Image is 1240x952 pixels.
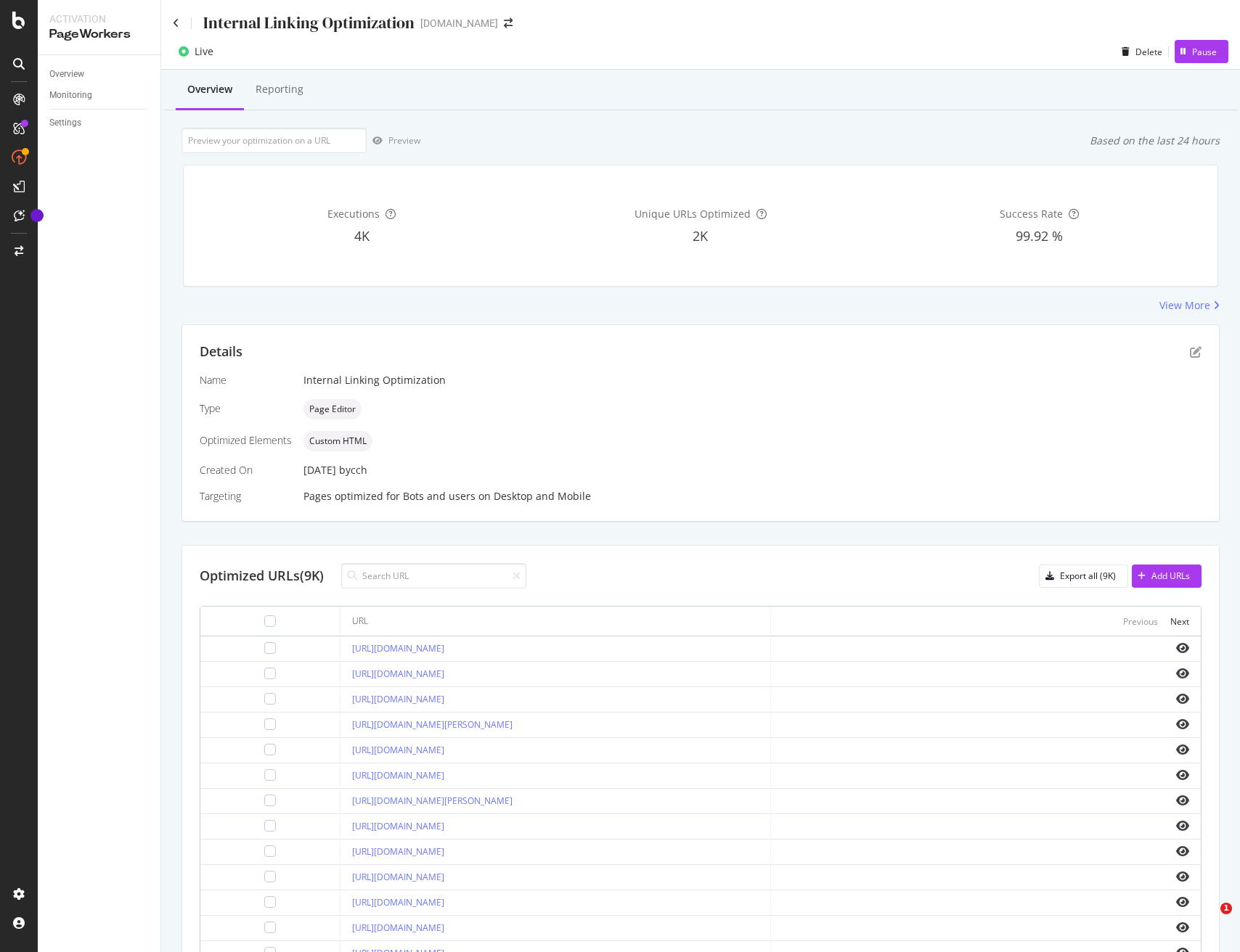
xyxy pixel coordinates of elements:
[200,567,324,586] div: Optimized URLs (9K)
[1192,46,1217,58] div: Pause
[352,795,513,807] a: [URL][DOMAIN_NAME][PERSON_NAME]
[504,18,513,28] div: arrow-right-arrow-left
[1159,298,1210,313] div: View More
[173,18,179,28] a: Click to go back
[1039,565,1128,588] button: Export all (9K)
[200,401,292,416] div: Type
[1123,615,1158,628] div: Previous
[1116,40,1162,63] button: Delete
[1176,718,1189,730] i: eye
[1000,207,1063,221] span: Success Rate
[203,12,415,34] div: Internal Linking Optimization
[352,871,444,883] a: [URL][DOMAIN_NAME]
[49,67,150,82] a: Overview
[1132,565,1202,588] button: Add URLs
[1159,298,1220,313] a: View More
[352,744,444,756] a: [URL][DOMAIN_NAME]
[388,134,420,147] div: Preview
[49,12,149,26] div: Activation
[1176,820,1189,832] i: eye
[352,820,444,832] a: [URL][DOMAIN_NAME]
[352,718,513,731] a: [URL][DOMAIN_NAME][PERSON_NAME]
[49,115,81,131] div: Settings
[309,437,367,446] span: Custom HTML
[1176,668,1189,679] i: eye
[1176,795,1189,806] i: eye
[200,373,292,387] div: Name
[303,373,1202,387] div: Internal Linking Optimization
[200,342,242,361] div: Details
[1190,346,1202,358] div: pen-to-square
[352,668,444,680] a: [URL][DOMAIN_NAME]
[1176,693,1189,705] i: eye
[49,88,150,103] a: Monitoring
[1170,615,1189,628] div: Next
[1151,570,1190,582] div: Add URLs
[1016,227,1063,245] span: 99.92 %
[303,489,1202,504] div: Pages optimized for on
[494,489,591,504] div: Desktop and Mobile
[339,463,367,477] div: by cch
[303,431,372,451] div: neutral label
[1135,46,1162,58] div: Delete
[303,399,362,419] div: neutral label
[1090,134,1220,148] div: Based on the last 24 hours
[352,615,368,628] div: URL
[200,489,292,504] div: Targeting
[49,26,149,43] div: PageWorkers
[195,44,213,59] div: Live
[30,209,44,222] div: Tooltip anchor
[327,207,380,221] span: Executions
[303,463,1202,477] div: [DATE]
[635,207,751,221] span: Unique URLs Optimized
[403,489,476,504] div: Bots and users
[1176,871,1189,882] i: eye
[187,82,232,97] div: Overview
[1176,744,1189,755] i: eye
[200,463,292,477] div: Created On
[341,563,526,588] input: Search URL
[1191,903,1225,937] iframe: Intercom live chat
[256,82,303,97] div: Reporting
[1176,769,1189,781] i: eye
[354,227,370,245] span: 4K
[1176,845,1189,857] i: eye
[1176,922,1189,933] i: eye
[49,67,84,82] div: Overview
[1176,896,1189,908] i: eye
[1175,40,1228,63] button: Pause
[420,16,498,30] div: [DOMAIN_NAME]
[1220,903,1232,914] span: 1
[1170,612,1189,630] button: Next
[49,115,150,131] a: Settings
[352,769,444,781] a: [URL][DOMAIN_NAME]
[200,433,292,448] div: Optimized Elements
[352,922,444,934] a: [URL][DOMAIN_NAME]
[352,896,444,908] a: [URL][DOMAIN_NAME]
[181,128,367,153] input: Preview your optimization on a URL
[352,642,444,654] a: [URL][DOMAIN_NAME]
[1060,570,1116,582] div: Export all (9K)
[1123,612,1158,630] button: Previous
[352,693,444,705] a: [URL][DOMAIN_NAME]
[367,129,420,152] button: Preview
[309,405,356,414] span: Page Editor
[1176,642,1189,654] i: eye
[49,88,92,103] div: Monitoring
[693,227,708,245] span: 2K
[352,845,444,858] a: [URL][DOMAIN_NAME]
